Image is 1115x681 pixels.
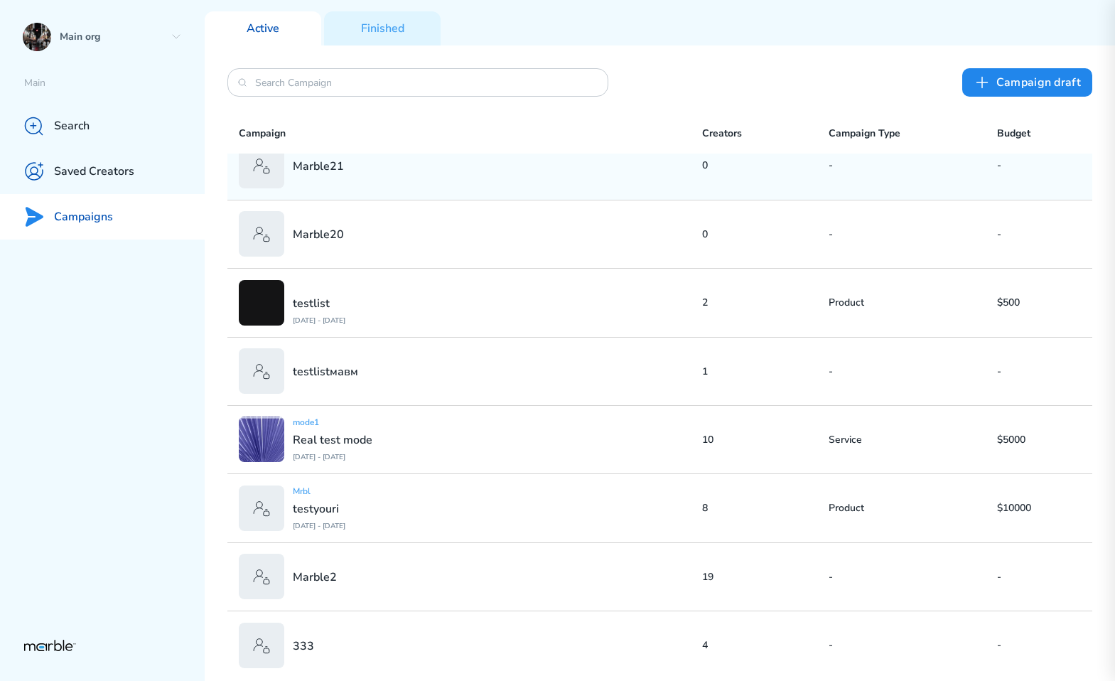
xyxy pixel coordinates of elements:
[293,452,372,462] p: [DATE] - [DATE]
[702,433,829,446] p: 10
[997,638,1082,652] p: -
[702,125,829,142] p: Creators
[293,521,345,531] p: [DATE] - [DATE]
[829,638,997,652] p: -
[997,365,1082,378] p: -
[247,21,279,36] p: Active
[829,433,997,446] p: Service
[293,638,314,654] p: 333
[702,570,829,584] p: 19
[293,417,372,428] p: mode1
[997,296,1082,309] p: $500
[293,501,345,517] p: testyouri
[293,364,358,380] p: testlistмавм
[293,486,345,497] p: Mrbl
[293,569,337,585] p: Marble2
[293,159,344,174] p: Marble21
[997,159,1082,172] p: -
[293,316,345,326] p: [DATE] - [DATE]
[829,227,997,241] p: -
[702,296,829,309] p: 2
[293,432,372,448] p: Real test mode
[702,638,829,652] p: 4
[997,570,1082,584] p: -
[293,296,345,311] p: testlist
[997,433,1082,446] p: $5000
[54,164,134,179] p: Saved Creators
[361,21,404,36] p: Finished
[293,227,344,242] p: Marble20
[255,76,581,90] input: Search Campaign
[829,159,997,172] p: -
[54,210,113,225] p: Campaigns
[997,501,1082,515] p: $10000
[54,119,90,134] p: Search
[60,31,165,44] p: Main org
[997,227,1082,241] p: -
[24,77,205,90] p: Main
[997,125,1082,142] p: Budget
[829,570,997,584] p: -
[829,125,997,142] p: Campaign Type
[962,68,1092,97] button: Сampaign draft
[702,501,829,515] p: 8
[702,227,829,241] p: 0
[239,125,702,142] p: Campaign
[702,159,829,172] p: 0
[829,296,997,309] p: Product
[829,501,997,515] p: Product
[829,365,997,378] p: -
[702,365,829,378] p: 1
